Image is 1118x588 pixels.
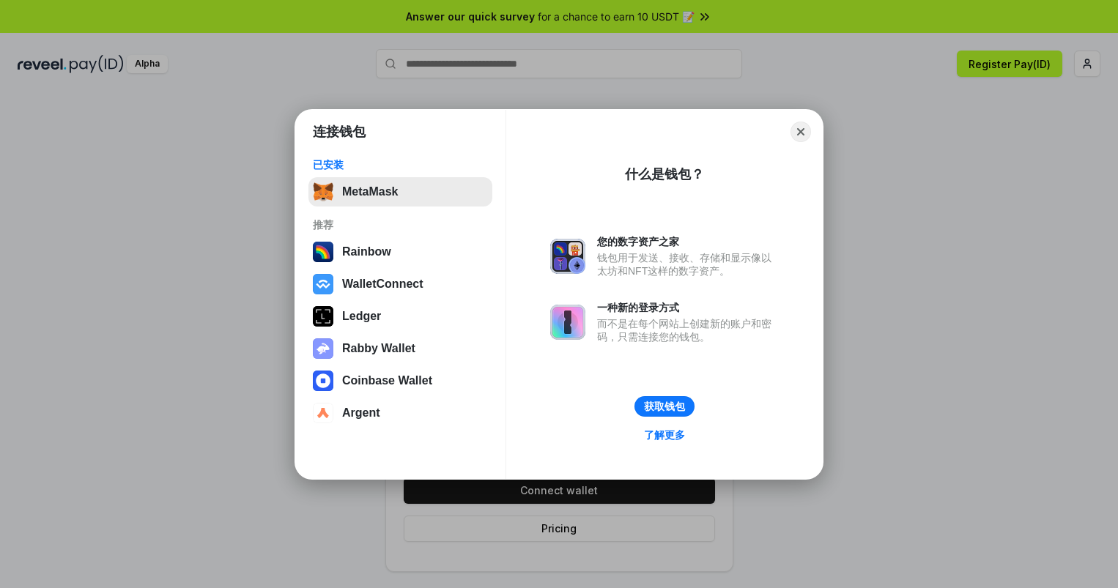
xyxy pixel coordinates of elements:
img: svg+xml,%3Csvg%20width%3D%2228%22%20height%3D%2228%22%20viewBox%3D%220%200%2028%2028%22%20fill%3D... [313,403,333,423]
div: 而不是在每个网站上创建新的账户和密码，只需连接您的钱包。 [597,317,779,343]
div: Ledger [342,310,381,323]
div: WalletConnect [342,278,423,291]
button: Argent [308,398,492,428]
button: 获取钱包 [634,396,695,417]
div: 已安装 [313,158,488,171]
img: svg+xml,%3Csvg%20xmlns%3D%22http%3A%2F%2Fwww.w3.org%2F2000%2Fsvg%22%20width%3D%2228%22%20height%3... [313,306,333,327]
img: svg+xml,%3Csvg%20width%3D%2228%22%20height%3D%2228%22%20viewBox%3D%220%200%2028%2028%22%20fill%3D... [313,371,333,391]
button: Rabby Wallet [308,334,492,363]
div: Coinbase Wallet [342,374,432,387]
img: svg+xml,%3Csvg%20xmlns%3D%22http%3A%2F%2Fwww.w3.org%2F2000%2Fsvg%22%20fill%3D%22none%22%20viewBox... [550,305,585,340]
button: MetaMask [308,177,492,206]
a: 了解更多 [635,425,694,444]
div: Rainbow [342,245,391,258]
div: 获取钱包 [644,400,685,413]
button: WalletConnect [308,269,492,299]
div: Rabby Wallet [342,342,415,355]
button: Coinbase Wallet [308,366,492,395]
div: MetaMask [342,185,398,198]
img: svg+xml,%3Csvg%20xmlns%3D%22http%3A%2F%2Fwww.w3.org%2F2000%2Fsvg%22%20fill%3D%22none%22%20viewBox... [550,239,585,274]
button: Close [791,122,811,142]
div: 钱包用于发送、接收、存储和显示像以太坊和NFT这样的数字资产。 [597,251,779,278]
h1: 连接钱包 [313,123,366,141]
button: Ledger [308,302,492,331]
div: 您的数字资产之家 [597,235,779,248]
img: svg+xml,%3Csvg%20width%3D%2228%22%20height%3D%2228%22%20viewBox%3D%220%200%2028%2028%22%20fill%3D... [313,274,333,294]
div: 一种新的登录方式 [597,301,779,314]
img: svg+xml,%3Csvg%20width%3D%22120%22%20height%3D%22120%22%20viewBox%3D%220%200%20120%20120%22%20fil... [313,242,333,262]
div: Argent [342,406,380,420]
img: svg+xml,%3Csvg%20xmlns%3D%22http%3A%2F%2Fwww.w3.org%2F2000%2Fsvg%22%20fill%3D%22none%22%20viewBox... [313,338,333,359]
div: 推荐 [313,218,488,231]
button: Rainbow [308,237,492,267]
div: 了解更多 [644,428,685,442]
div: 什么是钱包？ [625,165,704,183]
img: svg+xml,%3Csvg%20fill%3D%22none%22%20height%3D%2233%22%20viewBox%3D%220%200%2035%2033%22%20width%... [313,182,333,202]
